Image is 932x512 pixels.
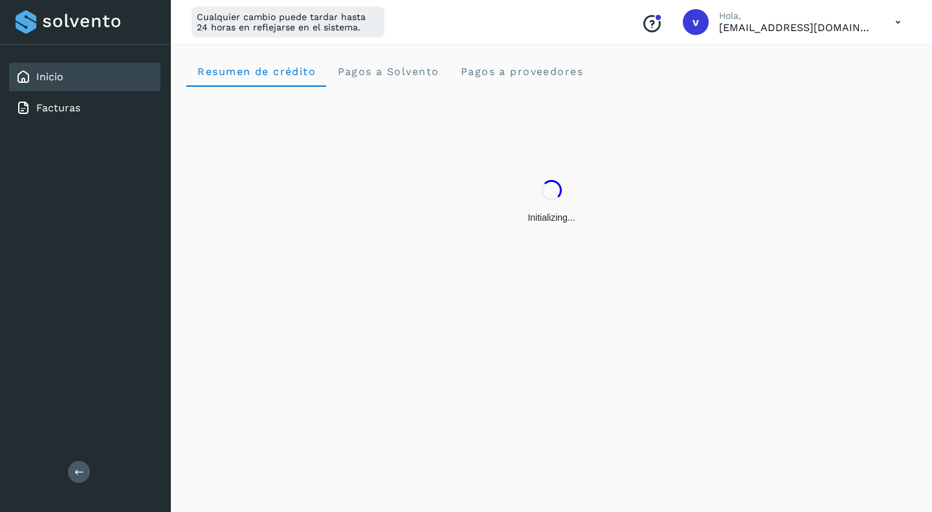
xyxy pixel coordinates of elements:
[719,10,874,21] p: Hola,
[719,21,874,34] p: ventas@portialogistics.com
[197,65,316,78] span: Resumen de crédito
[9,94,161,122] div: Facturas
[9,63,161,91] div: Inicio
[36,102,80,114] a: Facturas
[460,65,583,78] span: Pagos a proveedores
[337,65,439,78] span: Pagos a Solvento
[192,6,384,38] div: Cualquier cambio puede tardar hasta 24 horas en reflejarse en el sistema.
[36,71,63,83] a: Inicio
